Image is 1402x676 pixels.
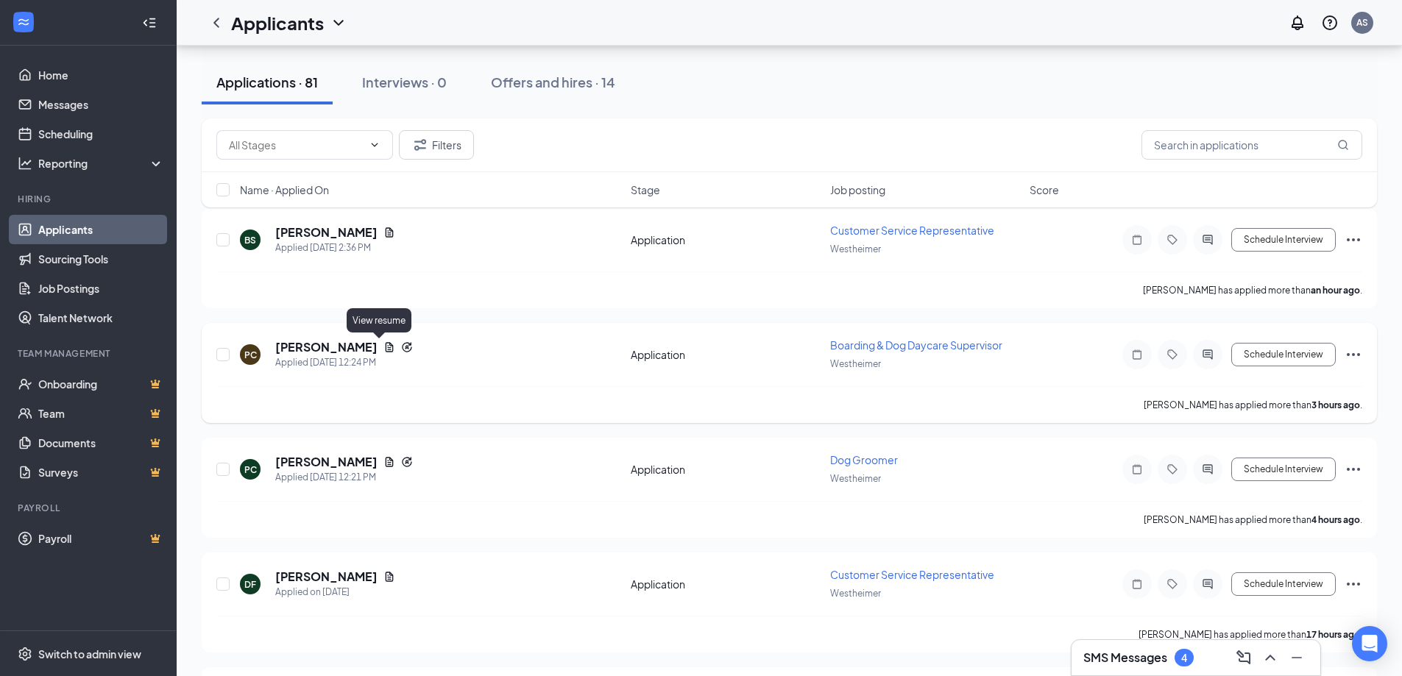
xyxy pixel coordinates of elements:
a: Job Postings [38,274,164,303]
div: View resume [347,308,411,332]
svg: ActiveChat [1199,234,1217,246]
h5: [PERSON_NAME] [275,569,378,585]
svg: Note [1128,234,1146,246]
b: 4 hours ago [1311,514,1360,525]
svg: Ellipses [1345,575,1362,593]
h5: [PERSON_NAME] [275,454,378,470]
svg: ActiveChat [1199,349,1217,360]
svg: Tag [1164,463,1181,475]
svg: Analysis [18,156,32,171]
button: Minimize [1285,646,1309,669]
span: Westheimer [830,473,881,484]
svg: ComposeMessage [1235,649,1253,666]
a: Home [38,60,164,90]
span: Job posting [830,182,885,197]
button: Schedule Interview [1231,343,1336,366]
div: BS [244,234,256,246]
svg: Document [383,227,395,238]
a: TeamCrown [38,399,164,428]
span: Customer Service Representative [830,568,994,581]
svg: Reapply [401,456,413,468]
span: Westheimer [830,588,881,599]
b: 3 hours ago [1311,399,1360,410]
svg: Document [383,456,395,468]
div: Application [631,462,821,477]
svg: Reapply [401,341,413,353]
svg: WorkstreamLogo [16,15,31,29]
svg: QuestionInfo [1321,14,1339,32]
button: Filter Filters [399,130,474,160]
svg: Collapse [142,15,157,30]
a: OnboardingCrown [38,369,164,399]
svg: ActiveChat [1199,578,1217,590]
div: Application [631,577,821,591]
div: Application [631,232,821,247]
svg: Minimize [1288,649,1306,666]
svg: ChevronDown [330,14,347,32]
a: DocumentsCrown [38,428,164,458]
svg: ActiveChat [1199,463,1217,475]
a: Sourcing Tools [38,244,164,274]
b: 17 hours ago [1306,629,1360,640]
svg: Ellipses [1345,346,1362,363]
div: DF [244,578,256,591]
svg: Document [383,571,395,583]
div: Open Intercom Messenger [1352,626,1387,661]
a: Scheduling [38,119,164,149]
h5: [PERSON_NAME] [275,224,378,241]
button: Schedule Interview [1231,228,1336,252]
svg: Tag [1164,234,1181,246]
div: Applied [DATE] 12:24 PM [275,355,413,370]
div: Application [631,347,821,362]
div: AS [1356,16,1368,29]
div: Switch to admin view [38,647,141,661]
div: Applied [DATE] 2:36 PM [275,241,395,255]
div: Applied on [DATE] [275,585,395,599]
p: [PERSON_NAME] has applied more than . [1143,284,1362,296]
p: [PERSON_NAME] has applied more than . [1139,628,1362,641]
span: Stage [631,182,660,197]
a: Applicants [38,215,164,244]
svg: Note [1128,349,1146,360]
div: PC [244,463,257,476]
div: Interviews · 0 [362,73,447,91]
div: Offers and hires · 14 [491,73,615,91]
button: Schedule Interview [1231,572,1336,596]
h5: [PERSON_NAME] [275,339,378,355]
button: ComposeMessage [1232,646,1256,669]
p: [PERSON_NAME] has applied more than . [1144,399,1362,411]
svg: Note [1128,578,1146,590]
a: Talent Network [38,303,164,332]
svg: Ellipses [1345,460,1362,478]
div: Reporting [38,156,165,171]
h3: SMS Messages [1083,650,1167,666]
span: Westheimer [830,243,881,255]
svg: Notifications [1289,14,1306,32]
input: All Stages [229,137,363,153]
div: Team Management [18,347,161,360]
b: an hour ago [1311,285,1360,296]
div: Hiring [18,193,161,205]
span: Customer Service Representative [830,224,994,237]
div: Applications · 81 [216,73,318,91]
svg: ChevronUp [1261,649,1279,666]
div: 4 [1181,652,1187,664]
svg: ChevronLeft [208,14,225,32]
span: Boarding & Dog Daycare Supervisor [830,338,1002,352]
svg: Settings [18,647,32,661]
svg: ChevronDown [369,139,380,151]
a: PayrollCrown [38,524,164,553]
button: ChevronUp [1258,646,1282,669]
a: Messages [38,90,164,119]
svg: Document [383,341,395,353]
svg: Tag [1164,578,1181,590]
input: Search in applications [1141,130,1362,160]
svg: Tag [1164,349,1181,360]
svg: Ellipses [1345,231,1362,249]
button: Schedule Interview [1231,458,1336,481]
a: SurveysCrown [38,458,164,487]
svg: Filter [411,136,429,154]
span: Westheimer [830,358,881,369]
p: [PERSON_NAME] has applied more than . [1144,513,1362,526]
